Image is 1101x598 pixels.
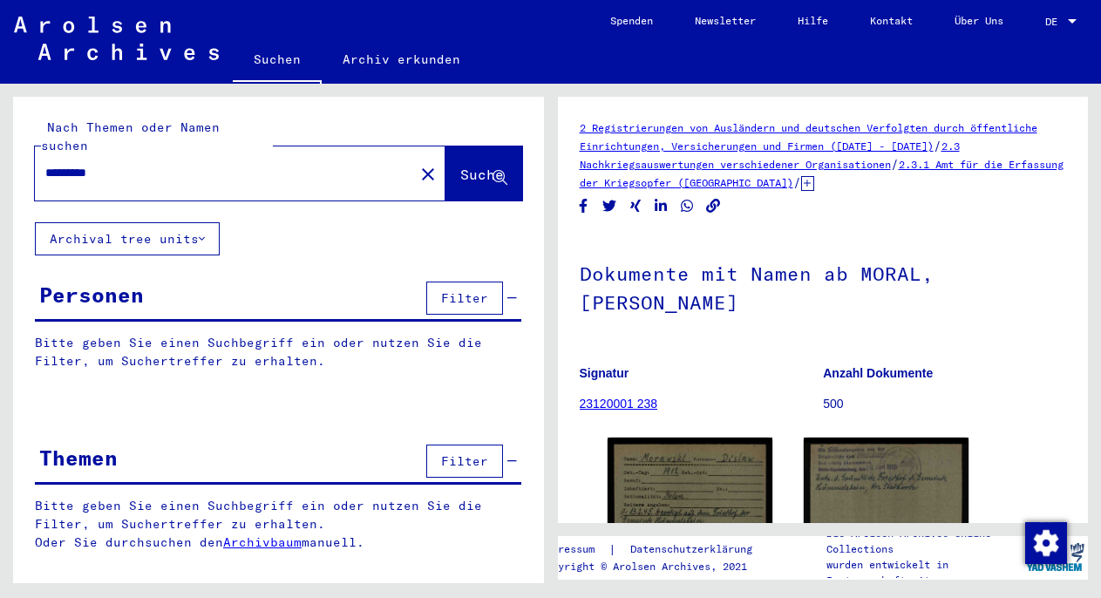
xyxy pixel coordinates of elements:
[441,290,488,306] span: Filter
[608,438,772,539] img: 001.jpg
[704,195,723,217] button: Copy link
[826,557,1022,588] p: wurden entwickelt in Partnerschaft mit
[1025,522,1067,564] img: Zustimmung ändern
[574,195,593,217] button: Share on Facebook
[441,453,488,469] span: Filter
[934,138,941,153] span: /
[580,234,1067,339] h1: Dokumente mit Namen ab MORAL, [PERSON_NAME]
[1045,16,1064,28] span: DE
[823,366,933,380] b: Anzahl Dokumente
[580,366,629,380] b: Signatur
[580,397,658,411] a: 23120001 238
[627,195,645,217] button: Share on Xing
[652,195,670,217] button: Share on LinkedIn
[616,540,773,559] a: Datenschutzerklärung
[233,38,322,84] a: Suchen
[39,442,118,473] div: Themen
[426,445,503,478] button: Filter
[35,497,522,552] p: Bitte geben Sie einen Suchbegriff ein oder nutzen Sie die Filter, um Suchertreffer zu erhalten. O...
[540,540,773,559] div: |
[460,166,504,183] span: Suche
[35,222,220,255] button: Archival tree units
[678,195,697,217] button: Share on WhatsApp
[580,121,1037,153] a: 2 Registrierungen von Ausländern und deutschen Verfolgten durch öffentliche Einrichtungen, Versic...
[322,38,481,80] a: Archiv erkunden
[14,17,219,60] img: Arolsen_neg.svg
[804,438,968,540] img: 002.jpg
[540,559,773,574] p: Copyright © Arolsen Archives, 2021
[418,164,438,185] mat-icon: close
[891,156,899,172] span: /
[540,540,608,559] a: Impressum
[223,534,302,550] a: Archivbaum
[601,195,619,217] button: Share on Twitter
[41,119,220,153] mat-label: Nach Themen oder Namen suchen
[793,174,801,190] span: /
[445,146,522,200] button: Suche
[1023,535,1088,579] img: yv_logo.png
[411,156,445,191] button: Clear
[426,282,503,315] button: Filter
[823,395,1066,413] p: 500
[35,334,521,370] p: Bitte geben Sie einen Suchbegriff ein oder nutzen Sie die Filter, um Suchertreffer zu erhalten.
[39,279,144,310] div: Personen
[826,526,1022,557] p: Die Arolsen Archives Online-Collections
[1024,521,1066,563] div: Zustimmung ändern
